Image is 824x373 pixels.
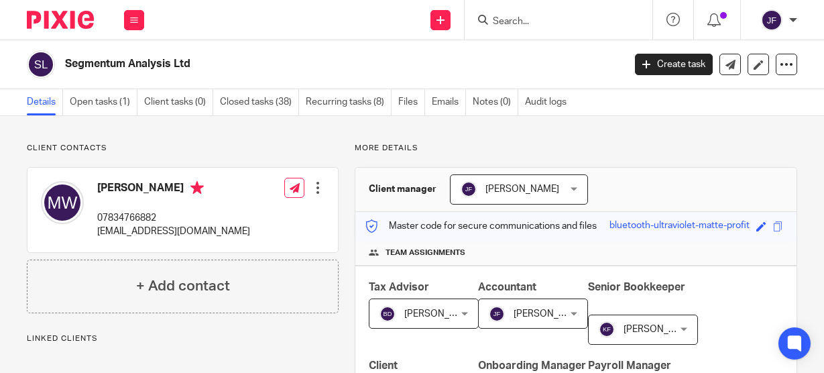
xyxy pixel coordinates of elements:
[386,248,465,258] span: Team assignments
[761,9,782,31] img: svg%3E
[27,89,63,115] a: Details
[27,143,339,154] p: Client contacts
[478,360,586,371] span: Onboarding Manager
[144,89,213,115] a: Client tasks (0)
[599,321,615,337] img: svg%3E
[70,89,137,115] a: Open tasks (1)
[97,225,250,238] p: [EMAIL_ADDRESS][DOMAIN_NAME]
[379,306,396,322] img: svg%3E
[432,89,466,115] a: Emails
[624,325,697,334] span: [PERSON_NAME]
[136,276,230,297] h4: + Add contact
[491,16,612,28] input: Search
[489,306,505,322] img: svg%3E
[404,309,478,319] span: [PERSON_NAME]
[461,181,477,197] img: svg%3E
[41,181,84,224] img: svg%3E
[485,184,559,194] span: [PERSON_NAME]
[514,309,587,319] span: [PERSON_NAME]
[635,54,713,75] a: Create task
[27,11,94,29] img: Pixie
[369,182,436,196] h3: Client manager
[398,89,425,115] a: Files
[478,282,536,292] span: Accountant
[27,50,55,78] img: svg%3E
[65,57,505,71] h2: Segmentum Analysis Ltd
[525,89,573,115] a: Audit logs
[355,143,797,154] p: More details
[306,89,392,115] a: Recurring tasks (8)
[27,333,339,344] p: Linked clients
[588,360,671,371] span: Payroll Manager
[220,89,299,115] a: Closed tasks (38)
[97,211,250,225] p: 07834766882
[369,282,429,292] span: Tax Advisor
[97,181,250,198] h4: [PERSON_NAME]
[365,219,597,233] p: Master code for secure communications and files
[473,89,518,115] a: Notes (0)
[588,282,685,292] span: Senior Bookkeeper
[609,219,750,234] div: bluetooth-ultraviolet-matte-profit
[190,181,204,195] i: Primary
